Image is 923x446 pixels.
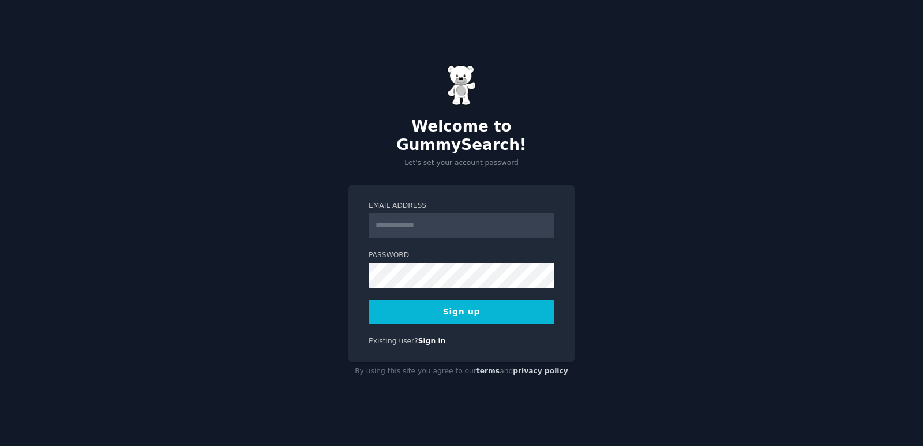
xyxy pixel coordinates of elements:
a: privacy policy [513,367,568,375]
label: Email Address [369,201,554,211]
a: Sign in [418,337,446,345]
button: Sign up [369,300,554,324]
h2: Welcome to GummySearch! [348,118,575,154]
div: By using this site you agree to our and [348,362,575,381]
span: Existing user? [369,337,418,345]
a: terms [476,367,500,375]
img: Gummy Bear [447,65,476,106]
label: Password [369,250,554,261]
p: Let's set your account password [348,158,575,168]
